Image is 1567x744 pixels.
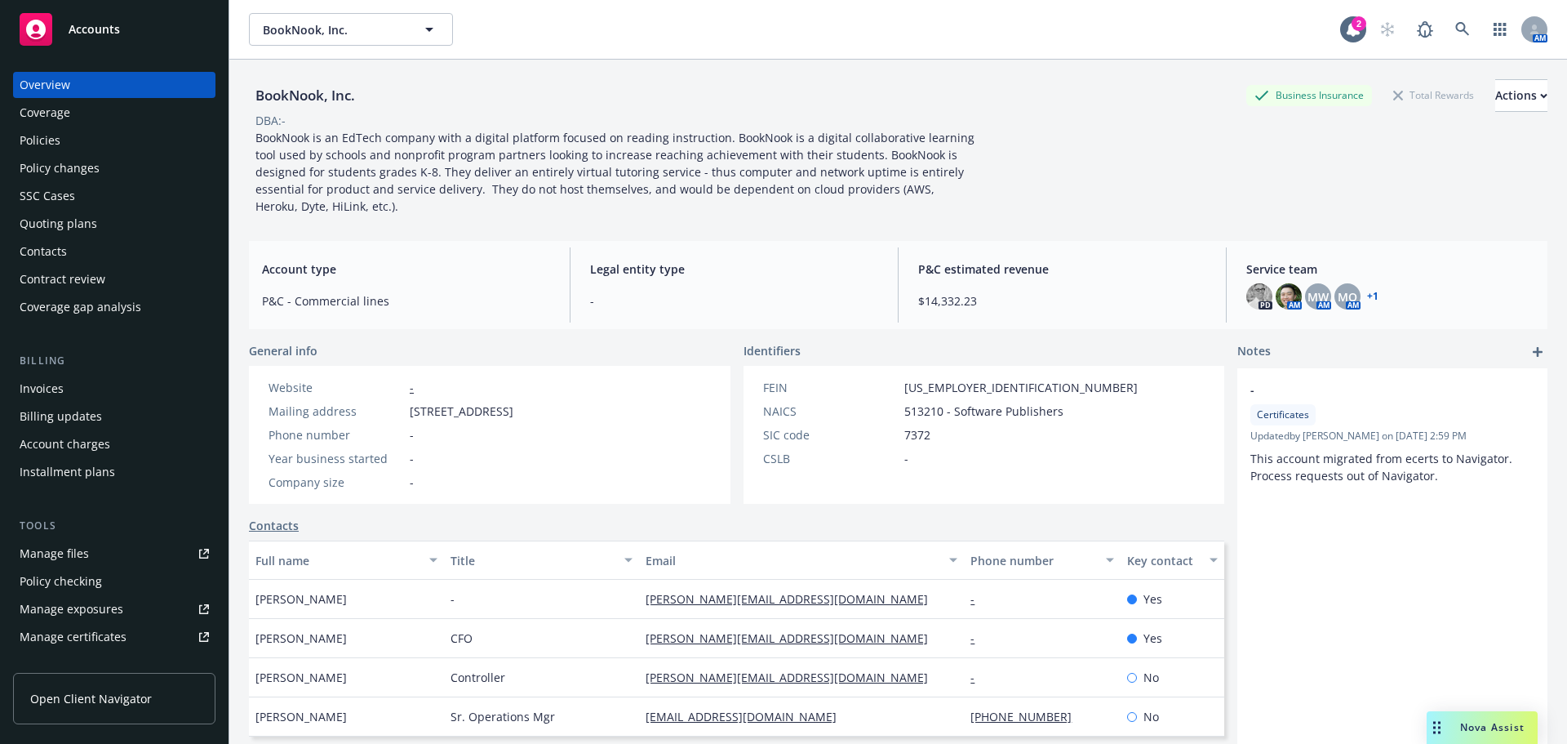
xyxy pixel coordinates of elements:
[970,591,988,607] a: -
[20,211,97,237] div: Quoting plans
[1371,13,1404,46] a: Start snowing
[451,552,615,569] div: Title
[262,261,550,278] span: Account type
[444,541,639,580] button: Title
[13,541,215,567] a: Manage files
[20,431,110,457] div: Account charges
[13,353,215,369] div: Billing
[1385,85,1482,105] div: Total Rewards
[13,568,215,595] a: Policy checking
[20,568,102,595] div: Policy checking
[20,403,102,430] div: Billing updates
[1237,368,1547,497] div: -CertificatesUpdatedby [PERSON_NAME] on [DATE] 2:59 PMThis account migrated from ecerts to Naviga...
[255,552,419,569] div: Full name
[1460,720,1525,734] span: Nova Assist
[13,266,215,292] a: Contract review
[904,403,1063,420] span: 513210 - Software Publishers
[763,379,898,396] div: FEIN
[269,474,403,491] div: Company size
[1250,451,1516,483] span: This account migrated from ecerts to Navigator. Process requests out of Navigator.
[13,376,215,402] a: Invoices
[964,541,1120,580] button: Phone number
[20,294,141,320] div: Coverage gap analysis
[1352,16,1366,31] div: 2
[1250,429,1534,443] span: Updated by [PERSON_NAME] on [DATE] 2:59 PM
[1528,342,1547,362] a: add
[410,380,414,395] a: -
[269,379,403,396] div: Website
[20,541,89,567] div: Manage files
[1495,80,1547,111] div: Actions
[451,708,555,725] span: Sr. Operations Mgr
[69,23,120,36] span: Accounts
[13,7,215,52] a: Accounts
[451,630,473,647] span: CFO
[20,376,64,402] div: Invoices
[255,590,347,608] span: [PERSON_NAME]
[1246,283,1272,310] img: photo
[269,403,403,420] div: Mailing address
[1237,342,1271,362] span: Notes
[904,426,930,443] span: 7372
[763,450,898,467] div: CSLB
[763,426,898,443] div: SIC code
[20,624,127,650] div: Manage certificates
[646,552,939,569] div: Email
[13,294,215,320] a: Coverage gap analysis
[13,431,215,457] a: Account charges
[13,403,215,430] a: Billing updates
[262,292,550,310] span: P&C - Commercial lines
[1495,79,1547,112] button: Actions
[20,596,123,622] div: Manage exposures
[410,450,414,467] span: -
[13,596,215,622] a: Manage exposures
[20,238,67,265] div: Contacts
[20,652,102,678] div: Manage claims
[451,669,505,686] span: Controller
[1427,711,1447,744] div: Drag to move
[410,474,414,491] span: -
[13,100,215,126] a: Coverage
[1446,13,1479,46] a: Search
[249,342,317,359] span: General info
[1121,541,1224,580] button: Key contact
[918,261,1206,278] span: P&C estimated revenue
[255,112,286,129] div: DBA: -
[13,624,215,650] a: Manage certificates
[1409,13,1441,46] a: Report a Bug
[13,459,215,485] a: Installment plans
[410,403,513,420] span: [STREET_ADDRESS]
[646,670,941,685] a: [PERSON_NAME][EMAIL_ADDRESS][DOMAIN_NAME]
[646,630,941,646] a: [PERSON_NAME][EMAIL_ADDRESS][DOMAIN_NAME]
[249,541,444,580] button: Full name
[13,652,215,678] a: Manage claims
[646,709,850,724] a: [EMAIL_ADDRESS][DOMAIN_NAME]
[410,426,414,443] span: -
[1307,288,1329,305] span: MW
[1276,283,1302,310] img: photo
[590,261,878,278] span: Legal entity type
[763,403,898,420] div: NAICS
[13,127,215,154] a: Policies
[269,426,403,443] div: Phone number
[20,155,100,181] div: Policy changes
[20,100,70,126] div: Coverage
[1250,381,1492,399] span: -
[20,183,75,209] div: SSC Cases
[20,266,105,292] div: Contract review
[20,72,70,98] div: Overview
[249,13,453,46] button: BookNook, Inc.
[255,708,347,725] span: [PERSON_NAME]
[1427,711,1538,744] button: Nova Assist
[13,211,215,237] a: Quoting plans
[1143,669,1159,686] span: No
[646,591,941,607] a: [PERSON_NAME][EMAIL_ADDRESS][DOMAIN_NAME]
[744,342,801,359] span: Identifiers
[904,450,908,467] span: -
[13,238,215,265] a: Contacts
[904,379,1138,396] span: [US_EMPLOYER_IDENTIFICATION_NUMBER]
[20,127,60,154] div: Policies
[20,459,115,485] div: Installment plans
[255,130,978,214] span: BookNook is an EdTech company with a digital platform focused on reading instruction. BookNook is...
